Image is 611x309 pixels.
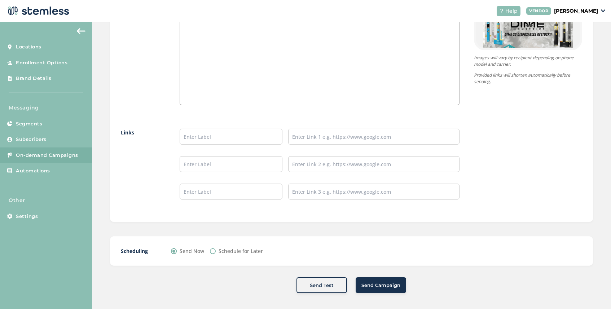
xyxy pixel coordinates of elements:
p: [PERSON_NAME] [554,7,598,15]
label: Scheduling [121,247,157,255]
input: Enter Link 2 e.g. https://www.google.com [288,156,460,172]
input: Enter Link 1 e.g. https://www.google.com [288,129,460,145]
img: icon-help-white-03924b79.svg [500,9,504,13]
span: Enrollment Options [16,59,67,66]
img: logo-dark-0685b13c.svg [6,4,69,18]
input: Enter Label [180,184,282,199]
span: Locations [16,43,41,51]
button: Send Test [296,277,347,293]
span: Segments [16,120,42,128]
label: Links [121,129,165,211]
span: Send Campaign [361,282,400,289]
span: Help [505,7,518,15]
span: Automations [16,167,50,175]
span: Subscribers [16,136,47,143]
iframe: Chat Widget [575,274,611,309]
span: Send Test [310,282,334,289]
p: Provided links will shorten automatically before sending. [474,72,582,85]
p: Images will vary by recipient depending on phone model and carrier. [474,55,582,68]
label: Send Now [180,247,204,255]
label: Schedule for Later [219,247,263,255]
span: On-demand Campaigns [16,152,78,159]
div: VENDOR [526,7,551,15]
input: Enter Link 3 e.g. https://www.google.com [288,184,460,199]
span: Settings [16,213,38,220]
input: Enter Label [180,156,282,172]
img: icon_down-arrow-small-66adaf34.svg [601,9,605,12]
span: Brand Details [16,75,52,82]
img: icon-arrow-back-accent-c549486e.svg [77,28,85,34]
button: Send Campaign [356,277,406,293]
input: Enter Label [180,129,282,145]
